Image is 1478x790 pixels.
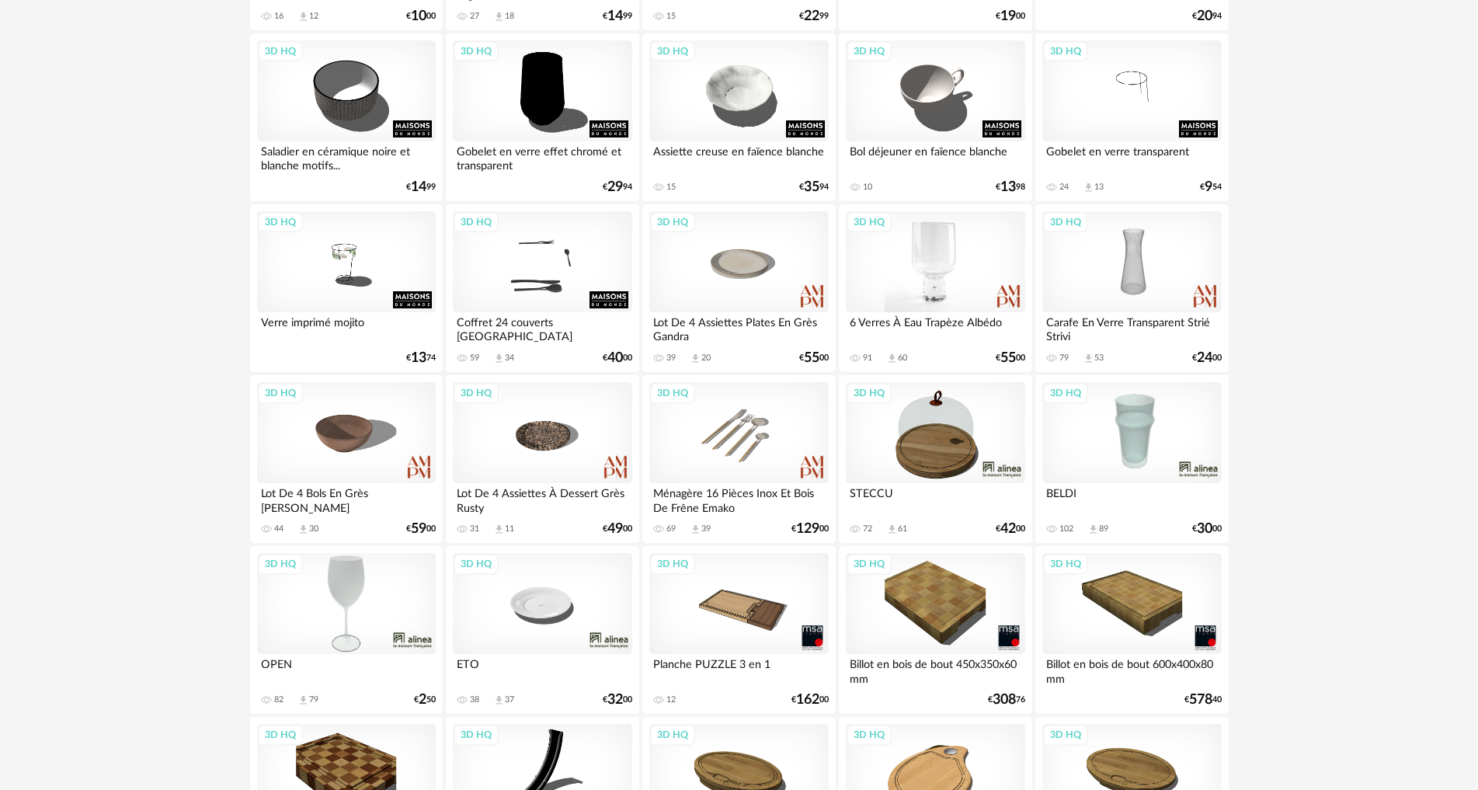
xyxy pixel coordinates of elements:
[505,524,514,534] div: 11
[863,524,872,534] div: 72
[453,312,631,343] div: Coffret 24 couverts [GEOGRAPHIC_DATA]
[650,725,695,745] div: 3D HQ
[799,182,829,193] div: € 94
[446,546,638,714] a: 3D HQ ETO 38 Download icon 37 €3200
[847,554,892,574] div: 3D HQ
[863,182,872,193] div: 10
[846,312,1024,343] div: 6 Verres À Eau Trapèze Albédo
[690,353,701,364] span: Download icon
[1083,182,1094,193] span: Download icon
[839,204,1031,372] a: 3D HQ 6 Verres À Eau Trapèze Albédo 91 Download icon 60 €5500
[791,694,829,705] div: € 00
[603,182,632,193] div: € 94
[846,483,1024,514] div: STECCU
[470,11,479,22] div: 27
[505,353,514,364] div: 34
[804,353,819,364] span: 55
[454,554,499,574] div: 3D HQ
[799,11,829,22] div: € 99
[1189,694,1212,705] span: 578
[839,375,1031,543] a: 3D HQ STECCU 72 Download icon 61 €4200
[666,353,676,364] div: 39
[446,204,638,372] a: 3D HQ Coffret 24 couverts [GEOGRAPHIC_DATA] 59 Download icon 34 €4000
[493,694,505,706] span: Download icon
[804,11,819,22] span: 22
[898,524,907,534] div: 61
[493,524,505,535] span: Download icon
[650,383,695,403] div: 3D HQ
[642,375,835,543] a: 3D HQ Ménagère 16 Pièces Inox Et Bois De Frêne Emako 69 Download icon 39 €12900
[642,546,835,714] a: 3D HQ Planche PUZZLE 3 en 1 12 €16200
[453,141,631,172] div: Gobelet en verre effet chromé et transparent
[847,212,892,232] div: 3D HQ
[297,524,309,535] span: Download icon
[649,654,828,685] div: Planche PUZZLE 3 en 1
[1042,141,1221,172] div: Gobelet en verre transparent
[257,141,436,172] div: Saladier en céramique noire et blanche motifs...
[414,694,436,705] div: € 50
[690,524,701,535] span: Download icon
[446,33,638,201] a: 3D HQ Gobelet en verre effet chromé et transparent €2994
[274,694,283,705] div: 82
[1043,383,1088,403] div: 3D HQ
[250,375,443,543] a: 3D HQ Lot De 4 Bols En Grès [PERSON_NAME] 44 Download icon 30 €5900
[996,353,1025,364] div: € 00
[411,353,426,364] span: 13
[257,483,436,514] div: Lot De 4 Bols En Grès [PERSON_NAME]
[446,375,638,543] a: 3D HQ Lot De 4 Assiettes À Dessert Grès Rusty 31 Download icon 11 €4900
[796,524,819,534] span: 129
[996,11,1025,22] div: € 00
[1000,353,1016,364] span: 55
[505,694,514,705] div: 37
[453,654,631,685] div: ETO
[847,383,892,403] div: 3D HQ
[419,694,426,705] span: 2
[1035,375,1228,543] a: 3D HQ BELDI 102 Download icon 89 €3000
[649,483,828,514] div: Ménagère 16 Pièces Inox Et Bois De Frêne Emako
[1000,182,1016,193] span: 13
[898,353,907,364] div: 60
[258,212,303,232] div: 3D HQ
[1197,524,1212,534] span: 30
[250,204,443,372] a: 3D HQ Verre imprimé mojito €1374
[406,524,436,534] div: € 00
[505,11,514,22] div: 18
[666,524,676,534] div: 69
[1192,524,1222,534] div: € 00
[607,694,623,705] span: 32
[411,11,426,22] span: 10
[1042,654,1221,685] div: Billot en bois de bout 600x400x80 mm
[1035,546,1228,714] a: 3D HQ Billot en bois de bout 600x400x80 mm €57840
[309,694,318,705] div: 79
[996,182,1025,193] div: € 98
[650,41,695,61] div: 3D HQ
[650,554,695,574] div: 3D HQ
[996,524,1025,534] div: € 00
[666,182,676,193] div: 15
[493,353,505,364] span: Download icon
[1200,182,1222,193] div: € 54
[493,11,505,23] span: Download icon
[863,353,872,364] div: 91
[886,353,898,364] span: Download icon
[1043,212,1088,232] div: 3D HQ
[309,11,318,22] div: 12
[1083,353,1094,364] span: Download icon
[1059,353,1069,364] div: 79
[603,694,632,705] div: € 00
[603,11,632,22] div: € 99
[701,353,711,364] div: 20
[1059,524,1073,534] div: 102
[666,11,676,22] div: 15
[1000,11,1016,22] span: 19
[406,11,436,22] div: € 00
[796,694,819,705] span: 162
[258,41,303,61] div: 3D HQ
[649,141,828,172] div: Assiette creuse en faïence blanche
[603,353,632,364] div: € 00
[1192,353,1222,364] div: € 00
[411,524,426,534] span: 59
[470,524,479,534] div: 31
[666,694,676,705] div: 12
[454,383,499,403] div: 3D HQ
